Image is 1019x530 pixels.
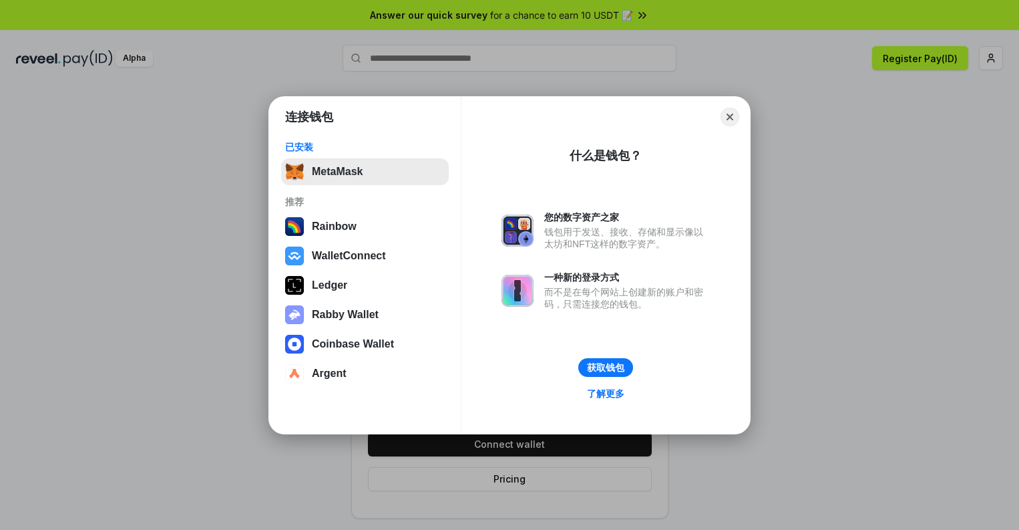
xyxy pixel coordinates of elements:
img: svg+xml,%3Csvg%20xmlns%3D%22http%3A%2F%2Fwww.w3.org%2F2000%2Fsvg%22%20fill%3D%22none%22%20viewBox... [285,305,304,324]
button: WalletConnect [281,243,449,269]
div: 钱包用于发送、接收、存储和显示像以太坊和NFT这样的数字资产。 [544,226,710,250]
div: 了解更多 [587,388,624,400]
div: 您的数字资产之家 [544,211,710,223]
div: Ledger [312,279,347,291]
button: Rabby Wallet [281,301,449,328]
button: Ledger [281,272,449,299]
img: svg+xml,%3Csvg%20fill%3D%22none%22%20height%3D%2233%22%20viewBox%3D%220%200%2035%2033%22%20width%... [285,162,304,181]
a: 了解更多 [579,385,632,402]
div: 一种新的登录方式 [544,271,710,283]
div: 获取钱包 [587,362,624,374]
div: Coinbase Wallet [312,338,394,350]
button: Argent [281,360,449,387]
img: svg+xml,%3Csvg%20xmlns%3D%22http%3A%2F%2Fwww.w3.org%2F2000%2Fsvg%22%20fill%3D%22none%22%20viewBox... [501,215,534,247]
div: 推荐 [285,196,445,208]
img: svg+xml,%3Csvg%20width%3D%2228%22%20height%3D%2228%22%20viewBox%3D%220%200%2028%2028%22%20fill%3D... [285,247,304,265]
div: Argent [312,368,347,380]
div: 已安装 [285,141,445,153]
img: svg+xml,%3Csvg%20width%3D%2228%22%20height%3D%2228%22%20viewBox%3D%220%200%2028%2028%22%20fill%3D... [285,335,304,354]
div: Rabby Wallet [312,309,379,321]
button: Close [721,108,739,126]
button: MetaMask [281,158,449,185]
div: Rainbow [312,221,357,233]
button: 获取钱包 [578,358,633,377]
div: 什么是钱包？ [570,148,642,164]
div: WalletConnect [312,250,386,262]
img: svg+xml,%3Csvg%20width%3D%2228%22%20height%3D%2228%22%20viewBox%3D%220%200%2028%2028%22%20fill%3D... [285,364,304,383]
img: svg+xml,%3Csvg%20width%3D%22120%22%20height%3D%22120%22%20viewBox%3D%220%200%20120%20120%22%20fil... [285,217,304,236]
div: MetaMask [312,166,363,178]
button: Coinbase Wallet [281,331,449,358]
img: svg+xml,%3Csvg%20xmlns%3D%22http%3A%2F%2Fwww.w3.org%2F2000%2Fsvg%22%20fill%3D%22none%22%20viewBox... [501,275,534,307]
h1: 连接钱包 [285,109,333,125]
div: 而不是在每个网站上创建新的账户和密码，只需连接您的钱包。 [544,286,710,310]
img: svg+xml,%3Csvg%20xmlns%3D%22http%3A%2F%2Fwww.w3.org%2F2000%2Fsvg%22%20width%3D%2228%22%20height%3... [285,276,304,295]
button: Rainbow [281,213,449,240]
